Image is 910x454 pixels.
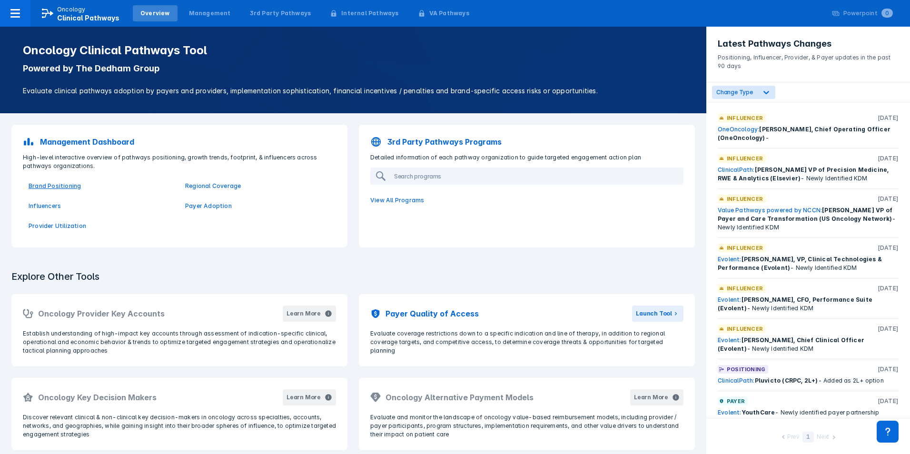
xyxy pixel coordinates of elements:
[365,153,689,162] p: Detailed information of each pathway organization to guide targeted engagement action plan
[386,308,479,319] h2: Payer Quality of Access
[718,166,889,182] span: [PERSON_NAME] VP of Precision Medicine, RWE & Analytics (Elsevier)
[57,14,119,22] span: Clinical Pathways
[250,9,311,18] div: 3rd Party Pathways
[718,255,899,272] div: - Newly Identified KDM
[634,393,668,402] div: Learn More
[40,136,134,148] p: Management Dashboard
[718,296,899,313] div: - Newly Identified KDM
[727,325,763,333] p: Influencer
[727,154,763,163] p: Influencer
[878,397,899,405] p: [DATE]
[429,9,469,18] div: VA Pathways
[29,202,174,210] a: Influencers
[287,393,321,402] div: Learn More
[17,153,342,170] p: High-level interactive overview of pathways positioning, growth trends, footprint, & influencers ...
[878,114,899,122] p: [DATE]
[718,336,899,353] div: - Newly Identified KDM
[718,296,742,303] a: Evolent:
[23,63,683,74] p: Powered by The Dedham Group
[181,5,238,21] a: Management
[878,244,899,252] p: [DATE]
[718,126,759,133] a: OneOncology:
[6,265,105,288] h3: Explore Other Tools
[133,5,178,21] a: Overview
[23,44,683,57] h1: Oncology Clinical Pathways Tool
[802,432,814,443] div: 1
[843,9,893,18] div: Powerpoint
[386,392,534,403] h2: Oncology Alternative Payment Models
[878,365,899,374] p: [DATE]
[387,136,502,148] p: 3rd Party Pathways Programs
[878,195,899,203] p: [DATE]
[38,308,165,319] h2: Oncology Provider Key Accounts
[370,329,683,355] p: Evaluate coverage restrictions down to a specific indication and line of therapy, in addition to ...
[718,49,899,70] p: Positioning, Influencer, Provider, & Payer updates in the past 90 days
[718,207,822,214] a: Value Pathways powered by NCCN:
[23,329,336,355] p: Establish understanding of high-impact key accounts through assessment of indication-specific cli...
[817,433,829,443] div: Next
[718,408,899,417] div: - Newly identified payer partnership
[23,86,683,96] p: Evaluate clinical pathways adoption by payers and providers, implementation sophistication, finan...
[718,409,742,416] a: Evolent:
[727,365,765,374] p: Positioning
[365,190,689,210] a: View All Programs
[185,202,330,210] a: Payer Adoption
[718,336,742,344] a: Evolent:
[718,166,755,173] a: ClinicalPath:
[189,9,231,18] div: Management
[632,306,683,322] button: Launch Tool
[29,182,174,190] a: Brand Positioning
[787,433,800,443] div: Prev
[718,336,864,352] span: [PERSON_NAME], Chief Clinical Officer (Evolent)
[727,284,763,293] p: Influencer
[727,397,745,405] p: Payer
[283,306,336,322] button: Learn More
[140,9,170,18] div: Overview
[727,114,763,122] p: Influencer
[718,206,899,232] div: - Newly Identified KDM
[718,126,890,141] span: [PERSON_NAME], Chief Operating Officer (OneOncology)
[341,9,398,18] div: Internal Pathways
[287,309,321,318] div: Learn More
[38,392,157,403] h2: Oncology Key Decision Makers
[742,409,775,416] span: YouthCare
[755,377,818,384] span: Pluvicto (CRPC, 2L+)
[636,309,672,318] div: Launch Tool
[57,5,86,14] p: Oncology
[283,389,336,405] button: Learn More
[23,413,336,439] p: Discover relevant clinical & non-clinical key decision-makers in oncology across specialties, acc...
[727,244,763,252] p: Influencer
[881,9,893,18] span: 0
[390,168,676,184] input: Search programs
[716,89,753,96] span: Change Type
[365,130,689,153] a: 3rd Party Pathways Programs
[630,389,683,405] button: Learn More
[718,377,755,384] a: ClinicalPath:
[17,130,342,153] a: Management Dashboard
[185,182,330,190] a: Regional Coverage
[878,284,899,293] p: [DATE]
[718,296,872,312] span: [PERSON_NAME], CFO, Performance Suite (Evolent)
[878,154,899,163] p: [DATE]
[878,325,899,333] p: [DATE]
[727,195,763,203] p: Influencer
[718,376,899,385] div: - Added as 2L+ option
[370,413,683,439] p: Evaluate and monitor the landscape of oncology value-based reimbursement models, including provid...
[718,256,882,271] span: [PERSON_NAME], VP, Clinical Technologies & Performance (Evolent)
[718,166,899,183] div: - Newly Identified KDM
[718,38,899,49] h3: Latest Pathways Changes
[718,125,899,142] div: -
[242,5,319,21] a: 3rd Party Pathways
[29,222,174,230] a: Provider Utilization
[718,256,742,263] a: Evolent:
